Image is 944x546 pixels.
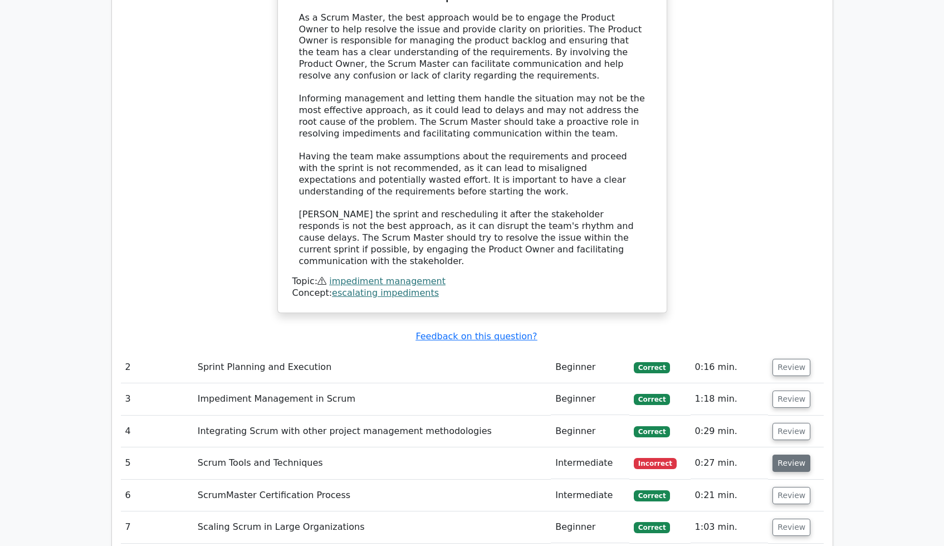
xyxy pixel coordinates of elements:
span: Correct [634,362,670,373]
button: Review [772,391,810,408]
span: Incorrect [634,458,677,469]
span: Correct [634,394,670,405]
td: Impediment Management in Scrum [193,383,551,415]
td: 3 [121,383,193,415]
td: 0:16 min. [691,352,769,383]
td: Beginner [551,511,629,543]
td: 0:21 min. [691,480,769,511]
td: Scaling Scrum in Large Organizations [193,511,551,543]
td: Integrating Scrum with other project management methodologies [193,416,551,447]
td: 4 [121,416,193,447]
td: Beginner [551,416,629,447]
td: 0:29 min. [691,416,769,447]
div: As a Scrum Master, the best approach would be to engage the Product Owner to help resolve the iss... [299,12,645,267]
td: Sprint Planning and Execution [193,352,551,383]
span: Correct [634,490,670,501]
div: Topic: [292,276,652,287]
div: Concept: [292,287,652,299]
td: Intermediate [551,447,629,479]
button: Review [772,455,810,472]
button: Review [772,519,810,536]
button: Review [772,487,810,504]
td: Beginner [551,383,629,415]
td: 2 [121,352,193,383]
td: 0:27 min. [691,447,769,479]
a: escalating impediments [332,287,439,298]
a: Feedback on this question? [415,331,537,342]
td: 1:18 min. [691,383,769,415]
td: 7 [121,511,193,543]
td: 6 [121,480,193,511]
span: Correct [634,426,670,437]
td: Scrum Tools and Techniques [193,447,551,479]
td: ScrumMaster Certification Process [193,480,551,511]
td: Beginner [551,352,629,383]
button: Review [772,423,810,440]
button: Review [772,359,810,376]
td: 5 [121,447,193,479]
td: Intermediate [551,480,629,511]
td: 1:03 min. [691,511,769,543]
span: Correct [634,522,670,533]
a: impediment management [329,276,446,286]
